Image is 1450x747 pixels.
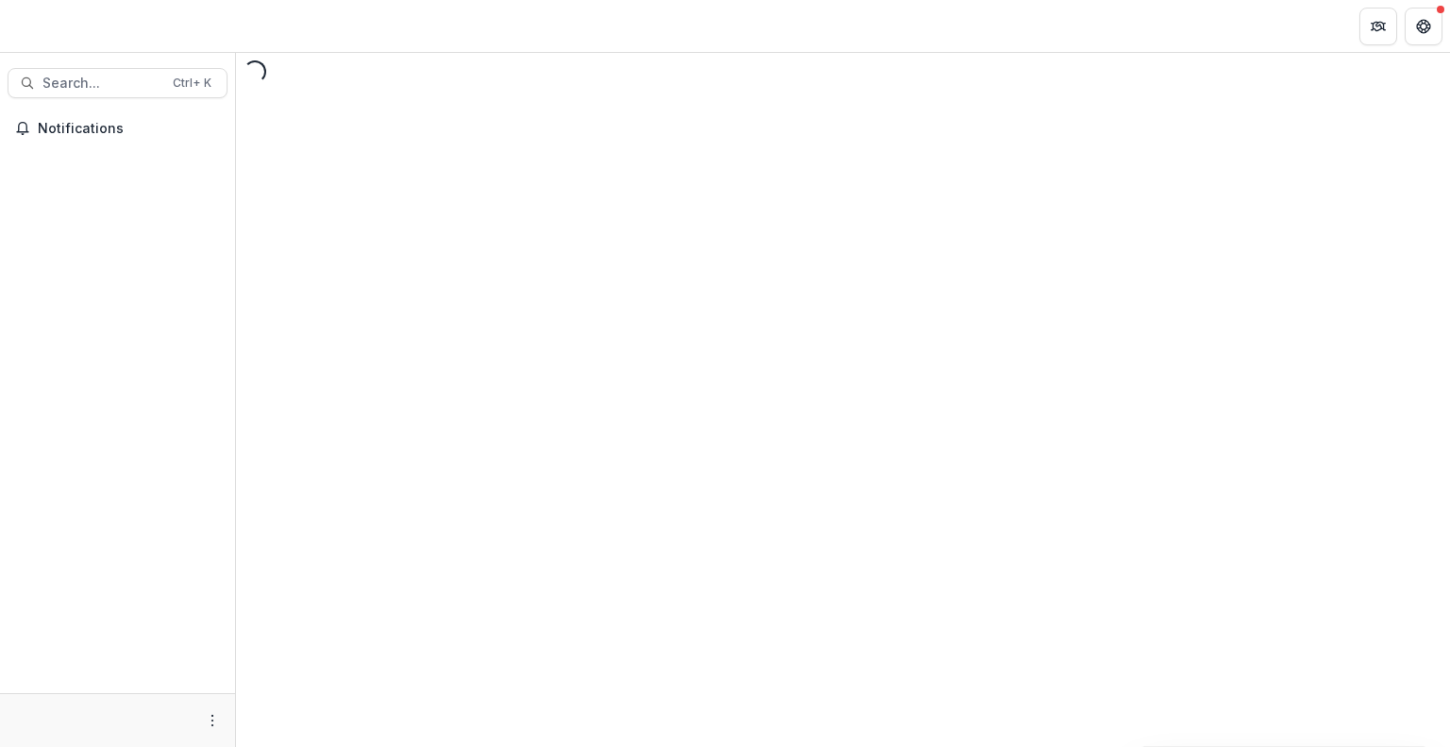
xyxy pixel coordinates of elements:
[42,76,161,92] span: Search...
[1359,8,1397,45] button: Partners
[8,113,228,144] button: Notifications
[201,709,224,732] button: More
[1405,8,1442,45] button: Get Help
[169,73,215,93] div: Ctrl + K
[8,68,228,98] button: Search...
[38,121,220,137] span: Notifications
